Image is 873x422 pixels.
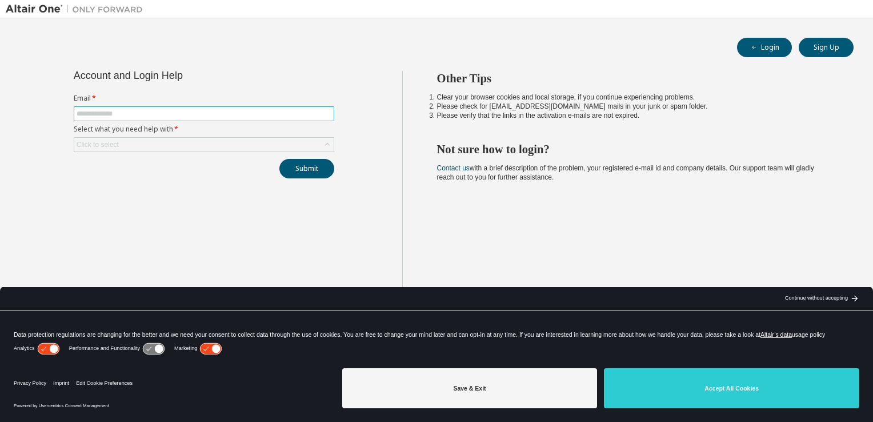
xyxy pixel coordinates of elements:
[437,71,834,86] h2: Other Tips
[437,142,834,157] h2: Not sure how to login?
[437,102,834,111] li: Please check for [EMAIL_ADDRESS][DOMAIN_NAME] mails in your junk or spam folder.
[74,138,334,152] div: Click to select
[437,111,834,120] li: Please verify that the links in the activation e-mails are not expired.
[74,94,334,103] label: Email
[74,71,282,80] div: Account and Login Help
[6,3,149,15] img: Altair One
[279,159,334,178] button: Submit
[74,125,334,134] label: Select what you need help with
[737,38,792,57] button: Login
[799,38,854,57] button: Sign Up
[437,164,814,181] span: with a brief description of the problem, your registered e-mail id and company details. Our suppo...
[437,164,470,172] a: Contact us
[437,93,834,102] li: Clear your browser cookies and local storage, if you continue experiencing problems.
[77,140,119,149] div: Click to select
